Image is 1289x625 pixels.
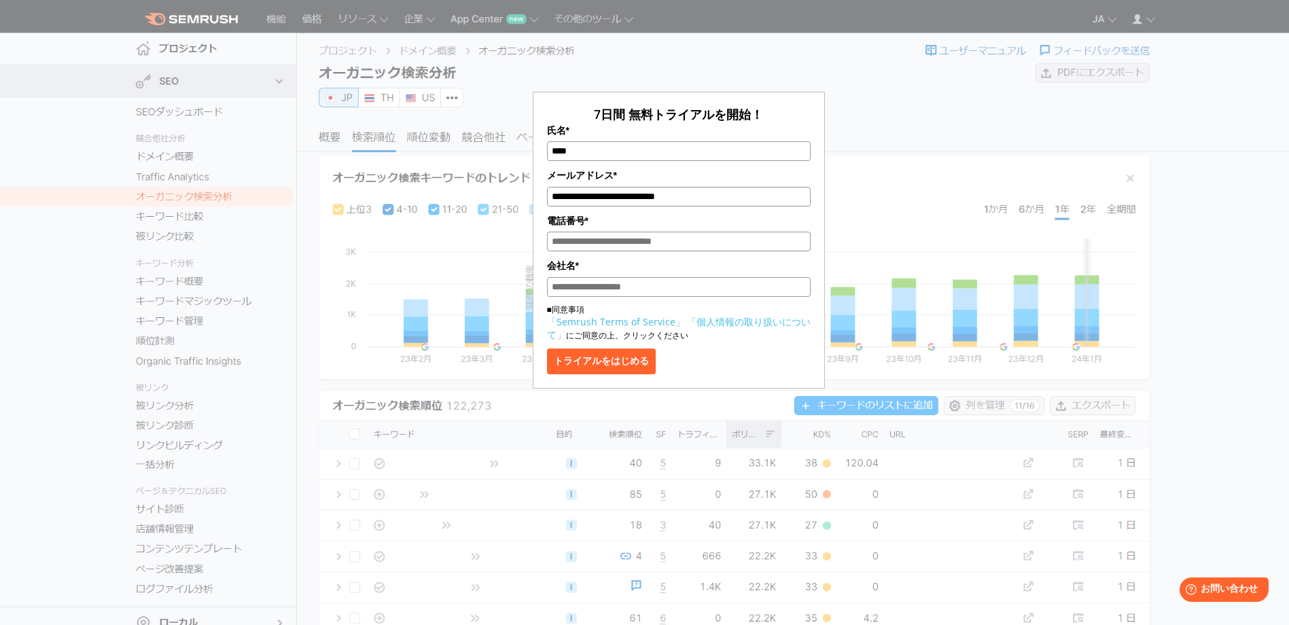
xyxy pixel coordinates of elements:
[594,106,763,122] span: 7日間 無料トライアルを開始！
[547,315,685,328] a: 「Semrush Terms of Service」
[547,168,811,183] label: メールアドレス*
[547,315,811,341] a: 「個人情報の取り扱いについて」
[547,213,811,228] label: 電話番号*
[547,304,811,342] p: ■同意事項 にご同意の上、クリックください
[547,349,656,374] button: トライアルをはじめる
[1168,572,1274,610] iframe: Help widget launcher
